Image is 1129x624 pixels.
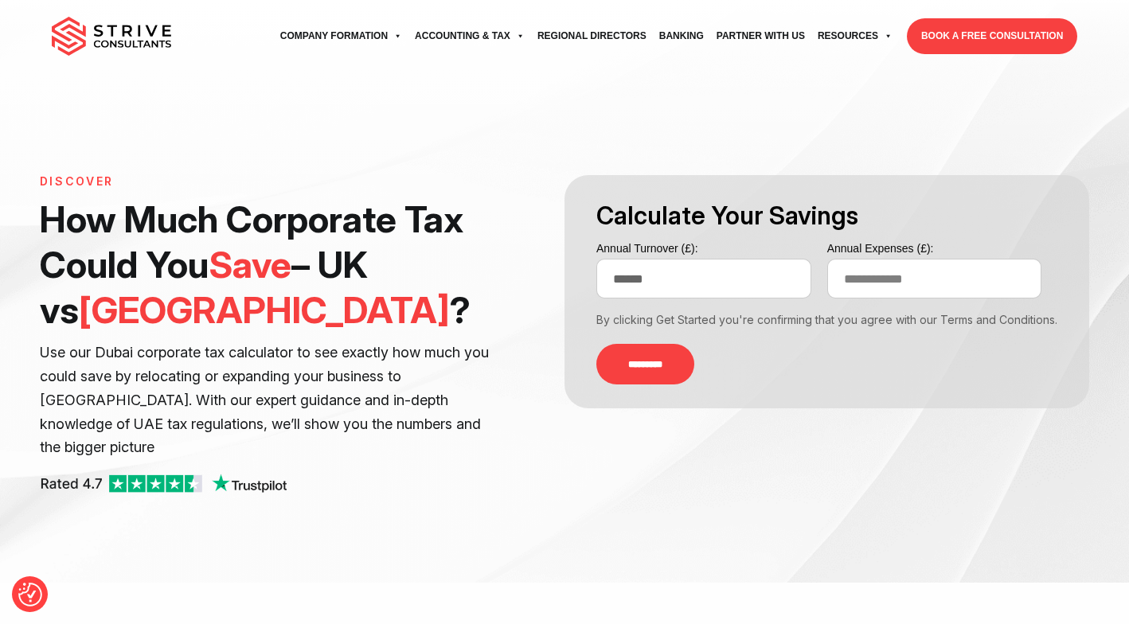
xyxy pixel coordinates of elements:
p: Use our Dubai corporate tax calculator to see exactly how much you could save by relocating or ex... [40,341,491,459]
h6: Discover [40,175,491,189]
div: By clicking Get Started you're confirming that you agree with our Terms and Conditions. [596,311,1057,328]
a: Resources [811,14,899,58]
a: Regional Directors [531,14,653,58]
label: Annual Expenses (£): [827,239,1042,259]
label: Annual Turnover (£): [596,239,811,259]
span: Save [209,242,291,287]
a: Banking [653,14,710,58]
a: BOOK A FREE CONSULTATION [907,18,1077,54]
a: Accounting & Tax [408,14,531,58]
img: main-logo.svg [52,17,171,57]
h3: Calculate Your Savings [596,199,1057,232]
a: Company Formation [274,14,408,58]
h1: How Much Corporate Tax Could You – UK vs ? [40,197,491,333]
a: Partner with Us [710,14,811,58]
button: Consent Preferences [18,583,42,606]
img: Revisit consent button [18,583,42,606]
span: [GEOGRAPHIC_DATA] [79,287,450,332]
